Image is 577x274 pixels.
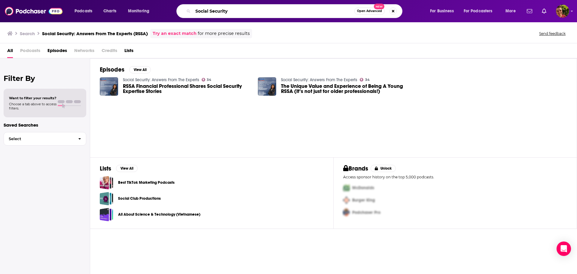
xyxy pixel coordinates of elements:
[539,6,549,16] a: Show notifications dropdown
[360,78,370,82] a: 34
[343,175,567,179] p: Access sponsor history on the top 5,000 podcasts.
[75,7,92,15] span: Podcasts
[102,46,117,58] span: Credits
[124,46,133,58] a: Lists
[193,6,354,16] input: Search podcasts, credits, & more...
[426,6,461,16] button: open menu
[70,6,100,16] button: open menu
[103,7,116,15] span: Charts
[341,206,352,219] img: Third Pro Logo
[20,46,40,58] span: Podcasts
[116,165,138,172] button: View All
[99,6,120,16] a: Charts
[207,79,211,81] span: 34
[4,132,86,146] button: Select
[100,66,124,73] h2: Episodes
[374,4,385,9] span: New
[556,5,569,18] img: User Profile
[9,102,56,110] span: Choose a tab above to access filters.
[100,66,151,73] a: EpisodesView All
[352,198,375,203] span: Burger King
[341,194,352,206] img: Second Pro Logo
[128,7,149,15] span: Monitoring
[4,74,86,83] h2: Filter By
[129,66,151,73] button: View All
[557,242,571,256] div: Open Intercom Messenger
[100,165,138,172] a: ListsView All
[556,5,569,18] button: Show profile menu
[100,192,113,205] a: Social Club Productions
[202,78,212,82] a: 34
[4,137,73,141] span: Select
[20,31,35,36] h3: Search
[464,7,493,15] span: For Podcasters
[9,96,56,100] span: Want to filter your results?
[556,5,569,18] span: Logged in as Marz
[123,84,251,94] a: RSSA Financial Professional Shares Social Security Expertise Stories
[47,46,67,58] a: Episodes
[365,79,370,81] span: 34
[505,7,516,15] span: More
[281,77,357,82] a: Social Security: Answers From The Experts
[460,6,501,16] button: open menu
[118,195,161,202] a: Social Club Productions
[357,10,382,13] span: Open Advanced
[100,165,111,172] h2: Lists
[100,208,113,221] a: All About Science & Technology (Vietnamese)
[352,185,374,190] span: McDonalds
[5,5,63,17] img: Podchaser - Follow, Share and Rate Podcasts
[524,6,535,16] a: Show notifications dropdown
[343,165,368,172] h2: Brands
[281,84,409,94] a: The Unique Value and Experience of Being A Young RSSA (It’s not just for older professionals!)
[371,165,396,172] button: Unlock
[100,77,118,96] img: RSSA Financial Professional Shares Social Security Expertise Stories
[123,77,199,82] a: Social Security: Answers From The Experts
[124,6,157,16] button: open menu
[182,4,408,18] div: Search podcasts, credits, & more...
[4,122,86,128] p: Saved Searches
[74,46,94,58] span: Networks
[7,46,13,58] a: All
[501,6,523,16] button: open menu
[118,211,200,218] a: All About Science & Technology (Vietnamese)
[42,31,148,36] h3: Social Security: Answers From The Experts (RSSA)
[341,182,352,194] img: First Pro Logo
[352,210,380,215] span: Podchaser Pro
[430,7,454,15] span: For Business
[258,77,276,96] img: The Unique Value and Experience of Being A Young RSSA (It’s not just for older professionals!)
[118,179,175,186] a: Best TikTok Marketing Podcasts
[153,30,197,37] a: Try an exact match
[198,30,250,37] span: for more precise results
[100,176,113,189] a: Best TikTok Marketing Podcasts
[537,31,567,36] button: Send feedback
[354,8,385,15] button: Open AdvancedNew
